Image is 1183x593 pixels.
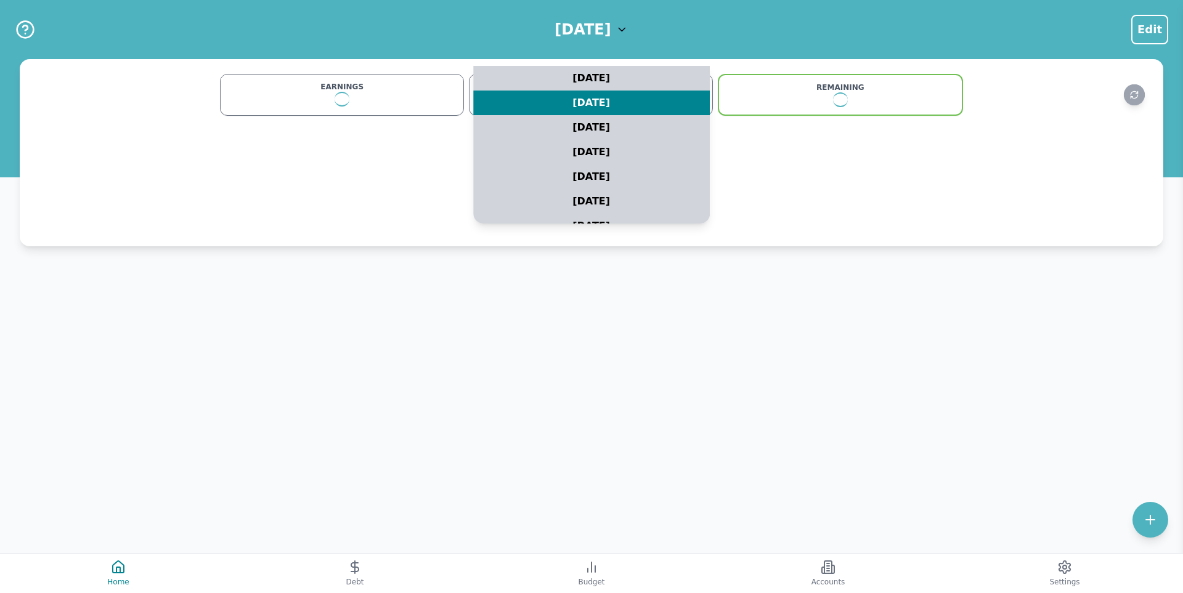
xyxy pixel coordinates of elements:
[1137,21,1162,38] span: Edit
[237,554,473,593] button: Debt
[1049,577,1079,587] span: Settings
[1131,15,1168,44] button: Menu
[107,577,129,587] span: Home
[473,214,710,238] div: [DATE]
[946,554,1183,593] button: Settings
[473,115,710,140] div: [DATE]
[228,82,456,92] div: EARNINGS
[710,554,946,593] button: Accounts
[726,83,954,92] div: REMAINING
[15,19,36,40] button: Help
[473,91,710,115] div: [DATE]
[473,66,710,91] div: [DATE]
[473,554,710,593] button: Budget
[1124,84,1145,106] button: Refresh data
[811,577,845,587] span: Accounts
[473,140,710,164] div: [DATE]
[555,20,611,39] h1: [DATE]
[578,577,604,587] span: Budget
[473,164,710,189] div: [DATE]
[346,577,364,587] span: Debt
[473,189,710,214] div: [DATE]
